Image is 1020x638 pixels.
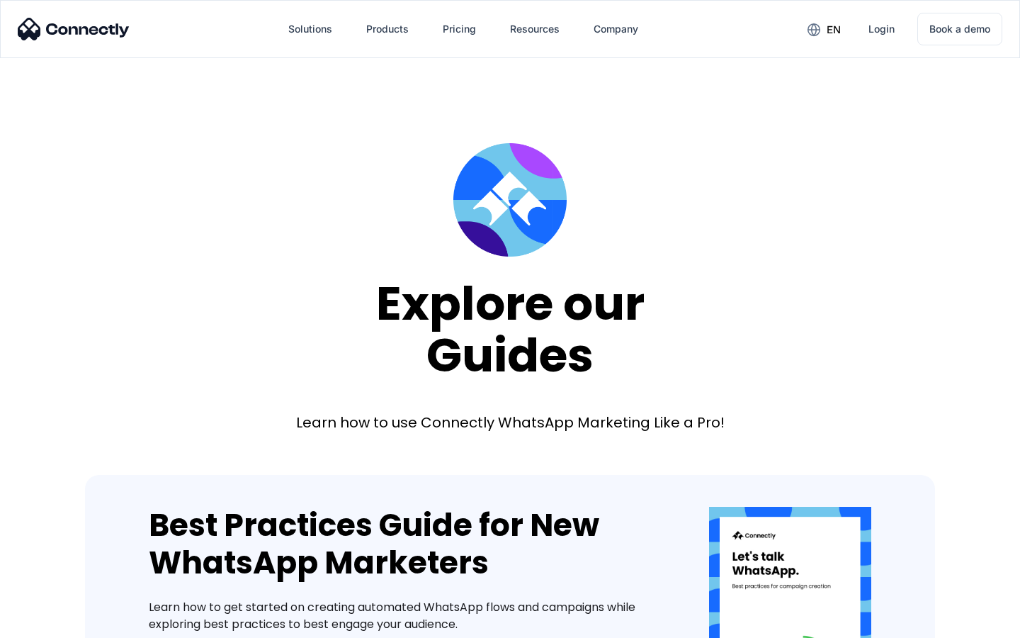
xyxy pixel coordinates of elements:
[14,613,85,633] aside: Language selected: English
[431,12,487,46] a: Pricing
[296,413,725,432] div: Learn how to use Connectly WhatsApp Marketing Like a Pro!
[288,19,332,39] div: Solutions
[149,599,667,633] div: Learn how to get started on creating automated WhatsApp flows and campaigns while exploring best ...
[443,19,476,39] div: Pricing
[917,13,1002,45] a: Book a demo
[857,12,906,46] a: Login
[510,19,560,39] div: Resources
[594,19,638,39] div: Company
[366,19,409,39] div: Products
[827,20,841,40] div: en
[28,613,85,633] ul: Language list
[376,278,645,381] div: Explore our Guides
[868,19,895,39] div: Login
[149,507,667,582] div: Best Practices Guide for New WhatsApp Marketers
[18,18,130,40] img: Connectly Logo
